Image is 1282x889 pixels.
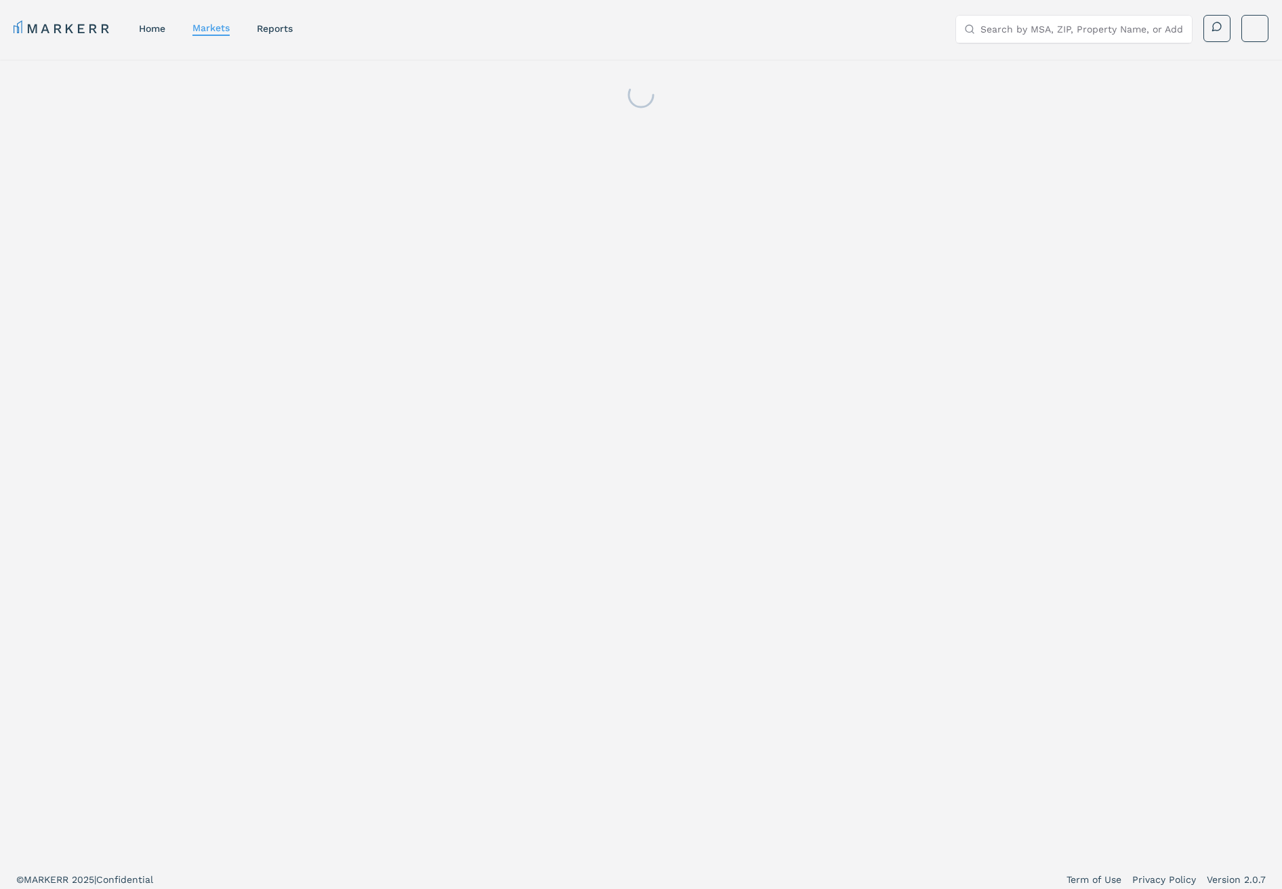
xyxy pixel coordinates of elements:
a: home [139,23,165,34]
a: Version 2.0.7 [1207,873,1266,886]
span: MARKERR [24,874,72,885]
span: Confidential [96,874,153,885]
a: Term of Use [1067,873,1121,886]
a: MARKERR [14,19,112,38]
a: markets [192,22,230,33]
span: © [16,874,24,885]
a: reports [257,23,293,34]
span: 2025 | [72,874,96,885]
input: Search by MSA, ZIP, Property Name, or Address [980,16,1184,43]
a: Privacy Policy [1132,873,1196,886]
